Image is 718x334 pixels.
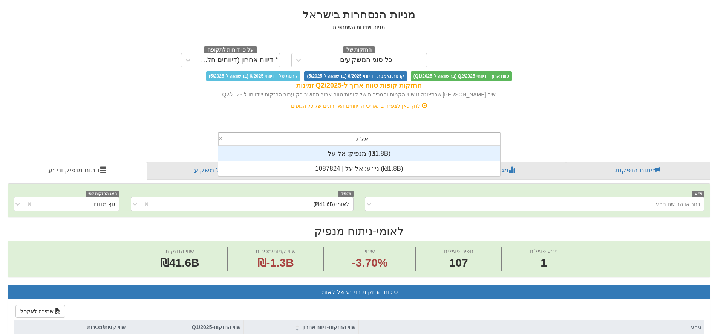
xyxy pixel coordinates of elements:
a: ניתוח הנפקות [566,162,710,180]
span: שווי קניות/מכירות [256,248,296,254]
div: לאומי (₪41.6B) [314,200,349,208]
span: ני״ע פעילים [530,248,558,254]
div: לחץ כאן לצפייה בתאריכי הדיווחים האחרונים של כל הגופים [139,102,580,110]
div: grid [218,146,500,176]
span: 1 [530,255,558,271]
span: החזקות של [343,46,375,54]
span: שינוי [365,248,375,254]
div: החזקות קופות טווח ארוך ל-Q2/2025 זמינות [144,81,574,91]
span: קרנות סל - דיווחי 6/2025 (בהשוואה ל-5/2025) [206,71,300,81]
h3: סיכום החזקות בני״ע של לאומי [14,289,704,296]
span: -3.70% [352,255,388,271]
span: 107 [444,255,473,271]
span: הצג החזקות לפי [86,191,119,197]
div: גוף מדווח [93,200,115,208]
a: ניתוח מנפיק וני״ע [8,162,147,180]
div: מנפיק: ‏אל על ‎(₪1.8B)‎ [218,146,500,161]
div: ני״ע: ‏אל על | 1087824 ‎(₪1.8B)‎ [218,161,500,176]
span: על פי דוחות לתקופה [204,46,257,54]
h2: לאומי - ניתוח מנפיק [8,225,710,237]
h5: מניות ויחידות השתתפות [144,24,574,30]
span: גופים פעילים [444,248,473,254]
div: * דיווח אחרון (דיווחים חלקיים) [197,56,278,64]
div: שים [PERSON_NAME] שבתצוגה זו שווי הקניות והמכירות של קופות טווח ארוך מחושב רק עבור החזקות שדווחו ... [144,91,574,98]
span: קרנות נאמנות - דיווחי 6/2025 (בהשוואה ל-5/2025) [304,71,407,81]
span: × [219,135,223,142]
a: פרופיל משקיע [147,162,289,180]
span: ₪-1.3B [257,256,294,269]
div: בחר או הזן שם ני״ע [656,200,700,208]
span: ₪41.6B [160,256,199,269]
span: שווי החזקות [165,248,194,254]
span: ני״ע [692,191,704,197]
span: מנפיק [338,191,354,197]
button: שמירה לאקסל [15,305,65,318]
h2: מניות הנסחרות בישראל [144,8,574,21]
div: כל סוגי המשקיעים [340,56,392,64]
span: Clear value [219,133,225,145]
span: טווח ארוך - דיווחי Q2/2025 (בהשוואה ל-Q1/2025) [411,71,512,81]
